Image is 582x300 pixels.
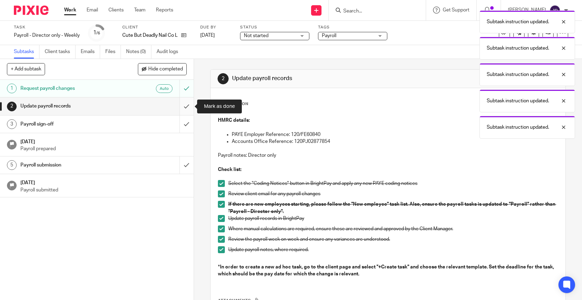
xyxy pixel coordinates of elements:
[20,160,122,170] h1: Payroll submission
[20,145,187,152] p: Payroll prepared
[218,265,555,276] strong: *In order to create a new ad hoc task, go to the client page and select "+Create task" and choose...
[93,29,100,37] div: 1
[228,225,558,232] p: Where manual calculations are required, ensure these are reviewed and approved by the Client Mana...
[20,137,187,145] h1: [DATE]
[200,33,215,38] span: [DATE]
[81,45,100,59] a: Emails
[218,101,248,107] p: Description
[96,31,100,35] small: /6
[20,119,122,129] h1: Payroll sign-off
[487,45,549,52] p: Subtask instruction updated.
[228,215,558,222] p: Update payroll records in BrightPay
[7,63,45,75] button: + Add subtask
[487,71,549,78] p: Subtask instruction updated.
[232,138,558,145] p: Accounts Office Reference: 120PJ02877854
[108,7,124,14] a: Clients
[138,63,187,75] button: Hide completed
[157,45,183,59] a: Audit logs
[7,160,17,170] div: 5
[218,152,558,159] p: Payroll notes: Director only
[122,25,192,30] label: Client
[244,33,268,38] span: Not started
[200,25,231,30] label: Due by
[218,167,241,172] strong: Check list:
[7,119,17,129] div: 3
[20,83,122,94] h1: Request payroll changes
[87,7,98,14] a: Email
[64,7,76,14] a: Work
[7,102,17,111] div: 2
[20,101,122,111] h1: Update payroll records
[14,25,80,30] label: Task
[228,202,556,214] strong: If there are new employees starting, please follow the "New employee" task list. Also, ensure the...
[232,131,558,138] p: PAYE Employer Reference: 120/FE60840
[228,236,558,243] p: Review the payroll week on week and ensure any variances are understood.
[232,75,403,82] h1: Update payroll records
[105,45,121,59] a: Files
[7,84,17,93] div: 1
[126,45,151,59] a: Notes (0)
[218,73,229,84] div: 2
[122,32,178,39] p: Cute But Deadly Nail Co Ltd
[148,67,183,72] span: Hide completed
[549,5,561,16] img: svg%3E
[228,180,558,187] p: Select the "Coding Notices" button in BrightPay and apply any new PAYE coding notices
[487,18,549,25] p: Subtask instruction updated.
[240,25,309,30] label: Status
[487,97,549,104] p: Subtask instruction updated.
[14,45,39,59] a: Subtasks
[156,84,173,93] div: Auto
[45,45,76,59] a: Client tasks
[20,178,187,186] h1: [DATE]
[487,124,549,131] p: Subtask instruction updated.
[156,7,173,14] a: Reports
[134,7,145,14] a: Team
[228,190,558,197] p: Review client email for any payroll changes
[20,187,187,194] p: Payroll submitted
[14,32,80,39] div: Payroll - Director only - Weekly
[228,246,558,253] p: Update payroll notes, where required.
[218,118,250,123] strong: HMRC details:
[14,6,48,15] img: Pixie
